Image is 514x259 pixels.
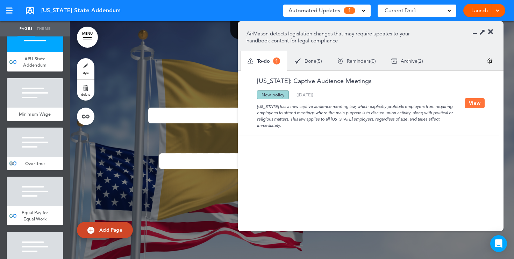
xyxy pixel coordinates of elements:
[318,59,321,63] span: 5
[77,80,94,101] a: delete
[330,52,384,70] div: ( )
[87,227,94,234] img: add.svg
[287,52,330,70] div: ( )
[347,59,370,63] span: Reminders
[305,59,316,63] span: Done
[248,58,254,64] img: apu_icons_todo.svg
[17,21,35,36] a: Pages
[25,161,45,166] span: Overtime
[247,78,372,84] a: [US_STATE]: Captive Audience Meetings
[7,108,63,121] a: Minimum Wage
[490,235,507,252] div: Open Intercom Messenger
[344,7,355,14] span: 1
[273,57,280,64] span: 1
[257,59,270,63] span: To-do
[391,58,397,64] img: apu_icons_archive.svg
[372,59,374,63] span: 0
[22,210,49,222] span: Equal Pay for Equal Work
[401,59,417,63] span: Archive
[465,98,485,108] button: View
[257,90,289,99] div: New policy
[288,6,340,15] span: Automated Updates
[9,214,16,218] img: infinity_blue.svg
[81,92,90,96] span: delete
[83,71,89,75] span: style
[384,52,431,70] div: ( )
[35,21,52,36] a: Theme
[469,4,491,17] a: Launch
[7,52,63,71] a: APU State Addendum
[7,157,63,170] a: Overtime
[77,27,98,48] a: MENU
[7,206,63,225] a: Equal Pay for Equal Work
[247,99,465,129] div: [US_STATE] has a new captive audience meeting law, which explicitly prohibits employers from requ...
[298,92,312,97] span: [DATE]
[385,6,417,15] span: Current Draft
[337,58,343,64] img: apu_icons_remind.svg
[41,7,121,14] span: [US_STATE] State Addendum
[487,58,493,64] img: settings.svg
[77,222,133,238] a: Add Page
[99,227,122,233] span: Add Page
[23,56,47,68] span: APU State Addendum
[77,58,94,79] a: style
[247,30,420,44] p: AirMason detects legislation changes that may require updates to your handbook content for legal ...
[19,111,51,117] span: Minimum Wage
[295,58,301,64] img: apu_icons_done.svg
[419,59,422,63] span: 2
[9,60,16,64] img: infinity_blue.svg
[297,93,313,97] div: ( )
